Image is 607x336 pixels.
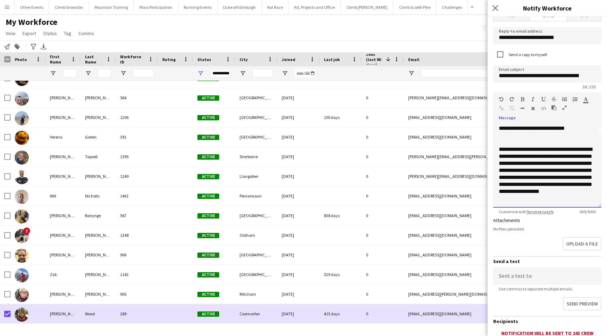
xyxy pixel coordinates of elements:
[362,167,404,186] div: 0
[81,284,116,304] div: [PERSON_NAME]
[320,108,362,127] div: 150 days
[404,304,544,323] div: [EMAIL_ADDRESS][DOMAIN_NAME]
[278,147,320,166] div: [DATE]
[362,108,404,127] div: 0
[116,226,158,245] div: 1348
[120,70,126,76] button: Open Filter Menu
[197,213,219,219] span: Active
[551,96,556,102] button: Strikethrough
[408,57,419,62] span: Email
[320,206,362,225] div: 838 days
[197,292,219,297] span: Active
[46,108,81,127] div: [PERSON_NAME]
[46,186,81,206] div: Will
[197,272,219,277] span: Active
[81,206,116,225] div: Bonynge
[15,229,29,243] img: William Clark
[262,0,289,14] button: Rat Race
[493,217,520,223] label: Attachments
[278,167,320,186] div: [DATE]
[46,284,81,304] div: [PERSON_NAME]
[408,70,415,76] button: Open Filter Menu
[6,17,57,27] span: My Workforce
[197,115,219,120] span: Active
[46,147,81,166] div: [PERSON_NAME]
[235,108,278,127] div: [GEOGRAPHIC_DATA], [GEOGRAPHIC_DATA]
[404,265,544,284] div: [EMAIL_ADDRESS][DOMAIN_NAME]
[577,84,601,89] span: 38 / 255
[507,52,547,57] label: Send a copy to myself
[81,245,116,264] div: [PERSON_NAME]
[278,304,320,323] div: [DATE]
[197,70,204,76] button: Open Filter Menu
[46,167,81,186] div: [PERSON_NAME]
[81,226,116,245] div: [PERSON_NAME]
[15,131,29,145] img: Verena Gielen
[404,127,544,147] div: [EMAIL_ADDRESS][DOMAIN_NAME]
[362,88,404,107] div: 0
[530,106,535,111] button: Clear Formatting
[235,186,278,206] div: Peniarwaun
[404,88,544,107] div: [PERSON_NAME][EMAIL_ADDRESS][DOMAIN_NAME]
[116,265,158,284] div: 1142
[50,70,56,76] button: Open Filter Menu
[81,186,116,206] div: Nicholls
[15,170,29,184] img: WARREN RENKEL
[404,284,544,304] div: [EMAIL_ADDRESS][PERSON_NAME][DOMAIN_NAME]
[278,127,320,147] div: [DATE]
[235,265,278,284] div: [GEOGRAPHIC_DATA]
[235,167,278,186] div: Llangollen
[541,96,546,102] button: Underline
[563,237,601,250] button: Upload a file
[46,88,81,107] div: [PERSON_NAME]
[404,147,544,166] div: [PERSON_NAME][EMAIL_ADDRESS][PERSON_NAME][DOMAIN_NAME]
[89,0,134,14] button: Mountain Training
[197,233,219,238] span: Active
[404,226,544,245] div: [EMAIL_ADDRESS][DOMAIN_NAME]
[278,265,320,284] div: [DATE]
[436,0,468,14] button: Challenges
[362,226,404,245] div: 0
[520,106,525,111] button: Horizontal Line
[563,297,601,310] button: Send preview
[320,304,362,323] div: 415 days
[393,0,436,14] button: Climb Scafell Pike
[527,209,554,214] a: %merge tags%
[15,268,29,282] img: Zak Campbell
[43,30,57,36] span: Status
[64,30,71,36] span: Tag
[294,69,315,78] input: Joined Filter Input
[81,88,116,107] div: [PERSON_NAME]
[562,96,567,102] button: Unordered List
[15,190,29,204] img: Will Nicholls
[3,42,11,51] app-action-btn: Notify workforce
[240,70,246,76] button: Open Filter Menu
[15,249,29,263] img: William Davies
[362,284,404,304] div: 0
[50,54,68,65] span: First Name
[404,245,544,264] div: [EMAIL_ADDRESS][DOMAIN_NAME]
[235,304,278,323] div: Caernarfon
[278,226,320,245] div: [DATE]
[404,167,544,186] div: [PERSON_NAME][EMAIL_ADDRESS][DOMAIN_NAME]
[278,245,320,264] div: [DATE]
[404,206,544,225] div: [EMAIL_ADDRESS][DOMAIN_NAME]
[289,0,341,14] button: Kit, Projects and Office
[81,108,116,127] div: [PERSON_NAME]
[235,245,278,264] div: [GEOGRAPHIC_DATA]
[81,127,116,147] div: Gielen
[235,127,278,147] div: [GEOGRAPHIC_DATA]
[362,265,404,284] div: 0
[29,42,38,51] app-action-btn: Advanced filters
[197,95,219,101] span: Active
[46,245,81,264] div: [PERSON_NAME]
[235,284,278,304] div: Mitcham
[217,0,262,14] button: Duke of Edinburgh
[197,57,211,62] span: Status
[197,194,219,199] span: Active
[13,42,21,51] app-action-btn: Add to tag
[116,88,158,107] div: 564
[235,147,278,166] div: Sherborne
[116,167,158,186] div: 1249
[49,0,89,14] button: Climb Snowdon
